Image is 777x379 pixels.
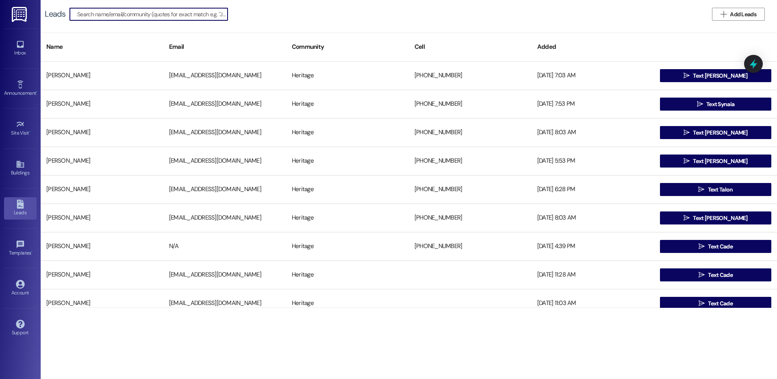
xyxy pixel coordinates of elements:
span: Text [PERSON_NAME] [693,157,747,166]
i:  [697,101,703,107]
div: [PERSON_NAME] [41,295,163,311]
a: Buildings [4,157,37,179]
div: Email [163,37,286,57]
div: [PHONE_NUMBER] [409,181,532,198]
span: Text Talon [708,185,733,194]
div: Heritage [286,267,409,283]
div: [EMAIL_ADDRESS][DOMAIN_NAME] [163,68,286,84]
button: Text [PERSON_NAME] [660,155,771,168]
button: Text [PERSON_NAME] [660,211,771,224]
i:  [699,243,705,250]
div: [DATE] 8:03 AM [532,124,654,141]
i:  [684,158,690,164]
div: [PERSON_NAME] [41,181,163,198]
span: • [36,89,37,95]
button: Add Leads [712,8,765,21]
div: [DATE] 7:53 PM [532,96,654,112]
a: Site Visit • [4,118,37,139]
span: • [31,249,33,255]
i:  [684,72,690,79]
a: Account [4,277,37,299]
div: Heritage [286,238,409,255]
i:  [684,129,690,136]
div: [EMAIL_ADDRESS][DOMAIN_NAME] [163,295,286,311]
span: Text Synaia [706,100,734,109]
span: Text [PERSON_NAME] [693,72,747,80]
img: ResiDesk Logo [12,7,28,22]
div: [DATE] 11:03 AM [532,295,654,311]
a: Inbox [4,37,37,59]
span: Add Leads [730,10,756,19]
div: [PHONE_NUMBER] [409,96,532,112]
i:  [684,215,690,221]
div: [EMAIL_ADDRESS][DOMAIN_NAME] [163,181,286,198]
div: [EMAIL_ADDRESS][DOMAIN_NAME] [163,267,286,283]
div: Heritage [286,181,409,198]
div: [DATE] 8:03 AM [532,210,654,226]
div: [PHONE_NUMBER] [409,210,532,226]
span: Text Cade [708,271,733,279]
span: • [29,129,30,135]
i:  [699,272,705,278]
div: Heritage [286,210,409,226]
button: Text [PERSON_NAME] [660,126,771,139]
div: [DATE] 7:03 AM [532,68,654,84]
input: Search name/email/community (quotes for exact match e.g. "John Smith") [77,9,228,20]
div: [EMAIL_ADDRESS][DOMAIN_NAME] [163,153,286,169]
button: Text Talon [660,183,771,196]
button: Text Cade [660,268,771,281]
div: [PHONE_NUMBER] [409,238,532,255]
div: [EMAIL_ADDRESS][DOMAIN_NAME] [163,96,286,112]
span: Text [PERSON_NAME] [693,214,747,222]
div: Added [532,37,654,57]
div: [PERSON_NAME] [41,267,163,283]
div: Heritage [286,96,409,112]
a: Support [4,317,37,339]
div: [PHONE_NUMBER] [409,68,532,84]
div: [EMAIL_ADDRESS][DOMAIN_NAME] [163,124,286,141]
span: Text [PERSON_NAME] [693,129,747,137]
div: [PERSON_NAME] [41,210,163,226]
span: Text Cade [708,299,733,308]
div: [DATE] 11:28 AM [532,267,654,283]
div: Heritage [286,68,409,84]
div: Heritage [286,124,409,141]
div: [DATE] 5:53 PM [532,153,654,169]
a: Leads [4,197,37,219]
div: [DATE] 4:39 PM [532,238,654,255]
div: Heritage [286,295,409,311]
a: Templates • [4,237,37,259]
div: [PHONE_NUMBER] [409,124,532,141]
div: Leads [45,10,65,18]
button: Text Synaia [660,98,771,111]
div: [DATE] 6:28 PM [532,181,654,198]
span: Text Cade [708,242,733,251]
div: [PERSON_NAME] [41,238,163,255]
div: Heritage [286,153,409,169]
div: Cell [409,37,532,57]
button: Text Cade [660,240,771,253]
i:  [721,11,727,17]
div: [PHONE_NUMBER] [409,153,532,169]
div: [PERSON_NAME] [41,96,163,112]
div: [EMAIL_ADDRESS][DOMAIN_NAME] [163,210,286,226]
div: Name [41,37,163,57]
div: [PERSON_NAME] [41,124,163,141]
i:  [699,300,705,307]
button: Text [PERSON_NAME] [660,69,771,82]
div: Community [286,37,409,57]
button: Text Cade [660,297,771,310]
div: N/A [163,238,286,255]
div: [PERSON_NAME] [41,68,163,84]
div: [PERSON_NAME] [41,153,163,169]
i:  [698,186,704,193]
